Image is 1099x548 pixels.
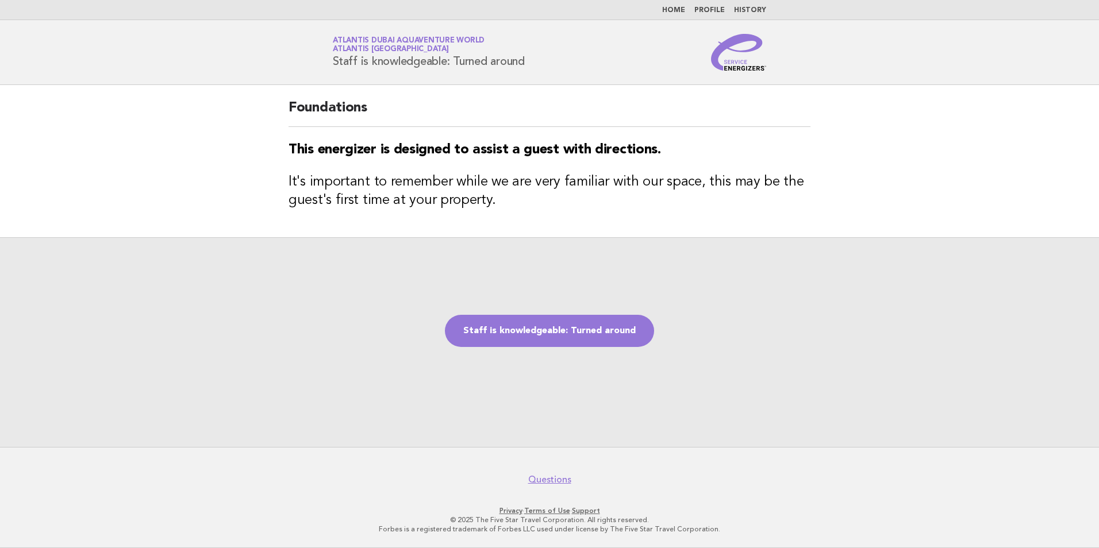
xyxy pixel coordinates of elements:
a: Profile [694,7,725,14]
a: Privacy [499,507,522,515]
strong: This energizer is designed to assist a guest with directions. [289,143,661,157]
p: Forbes is a registered trademark of Forbes LLC used under license by The Five Star Travel Corpora... [198,524,901,534]
a: Support [572,507,600,515]
p: © 2025 The Five Star Travel Corporation. All rights reserved. [198,515,901,524]
h2: Foundations [289,99,810,127]
img: Service Energizers [711,34,766,71]
a: Atlantis Dubai Aquaventure WorldAtlantis [GEOGRAPHIC_DATA] [333,37,485,53]
a: History [734,7,766,14]
p: · · [198,506,901,515]
span: Atlantis [GEOGRAPHIC_DATA] [333,46,449,53]
h3: It's important to remember while we are very familiar with our space, this may be the guest's fir... [289,173,810,210]
a: Home [662,7,685,14]
a: Staff is knowledgeable: Turned around [445,315,654,347]
h1: Staff is knowledgeable: Turned around [333,37,525,67]
a: Questions [528,474,571,485]
a: Terms of Use [524,507,570,515]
